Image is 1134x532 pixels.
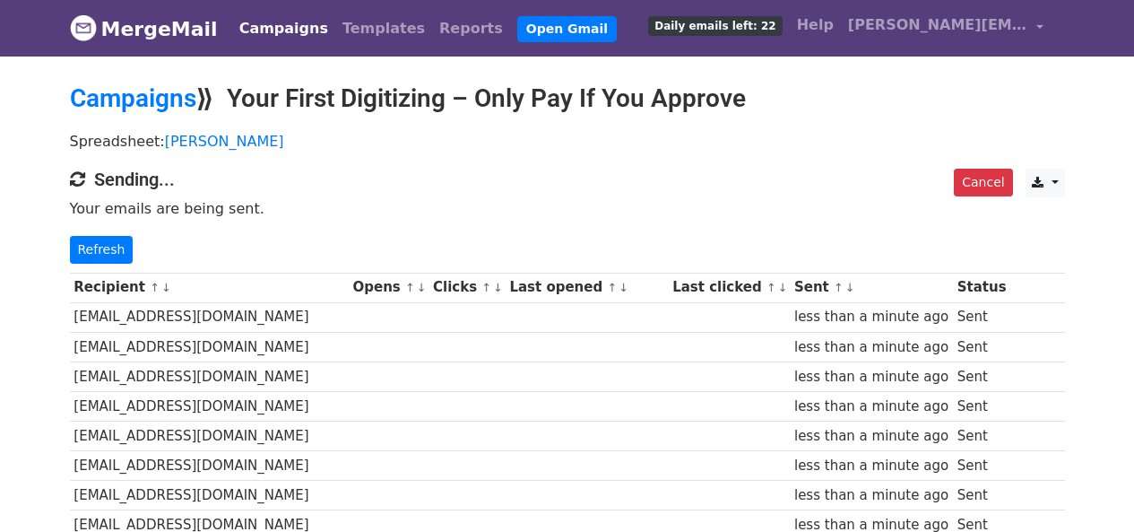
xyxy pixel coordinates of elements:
div: less than a minute ago [794,485,948,506]
td: Sent [953,362,1010,391]
th: Last clicked [668,273,790,302]
a: ↓ [161,281,171,294]
div: less than a minute ago [794,397,948,417]
p: Spreadsheet: [70,132,1065,151]
a: ↑ [150,281,160,294]
th: Opens [349,273,429,302]
a: MergeMail [70,10,218,48]
a: Daily emails left: 22 [641,7,789,43]
a: ↓ [619,281,628,294]
td: Sent [953,302,1010,332]
h4: Sending... [70,169,1065,190]
a: ↑ [607,281,617,294]
td: [EMAIL_ADDRESS][DOMAIN_NAME] [70,451,349,481]
a: Campaigns [232,11,335,47]
a: ↓ [417,281,427,294]
a: [PERSON_NAME] [165,133,284,150]
td: [EMAIL_ADDRESS][DOMAIN_NAME] [70,481,349,510]
a: Open Gmail [517,16,617,42]
a: ↓ [845,281,855,294]
th: Clicks [428,273,505,302]
td: [EMAIL_ADDRESS][DOMAIN_NAME] [70,302,349,332]
p: Your emails are being sent. [70,199,1065,218]
a: ↑ [481,281,491,294]
div: less than a minute ago [794,426,948,447]
td: [EMAIL_ADDRESS][DOMAIN_NAME] [70,362,349,391]
span: [PERSON_NAME][EMAIL_ADDRESS][DOMAIN_NAME] [848,14,1027,36]
th: Recipient [70,273,349,302]
span: Daily emails left: 22 [648,16,782,36]
td: [EMAIL_ADDRESS][DOMAIN_NAME] [70,422,349,451]
a: ↑ [834,281,844,294]
td: Sent [953,451,1010,481]
td: Sent [953,481,1010,510]
td: Sent [953,332,1010,362]
div: less than a minute ago [794,367,948,388]
th: Last opened [506,273,669,302]
div: less than a minute ago [794,307,948,327]
th: Sent [790,273,953,302]
a: ↓ [778,281,788,294]
a: Campaigns [70,83,196,113]
a: ↑ [766,281,776,294]
td: Sent [953,422,1010,451]
td: Sent [953,391,1010,421]
a: Help [790,7,841,43]
a: Reports [432,11,510,47]
a: ↑ [405,281,415,294]
a: [PERSON_NAME][EMAIL_ADDRESS][DOMAIN_NAME] [841,7,1051,49]
a: Cancel [954,169,1012,196]
h2: ⟫ Your First Digitizing – Only Pay If You Approve [70,83,1065,114]
a: ↓ [493,281,503,294]
td: [EMAIL_ADDRESS][DOMAIN_NAME] [70,332,349,362]
div: less than a minute ago [794,456,948,476]
a: Refresh [70,236,134,264]
img: MergeMail logo [70,14,97,41]
td: [EMAIL_ADDRESS][DOMAIN_NAME] [70,391,349,421]
a: Templates [335,11,432,47]
th: Status [953,273,1010,302]
div: less than a minute ago [794,337,948,358]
